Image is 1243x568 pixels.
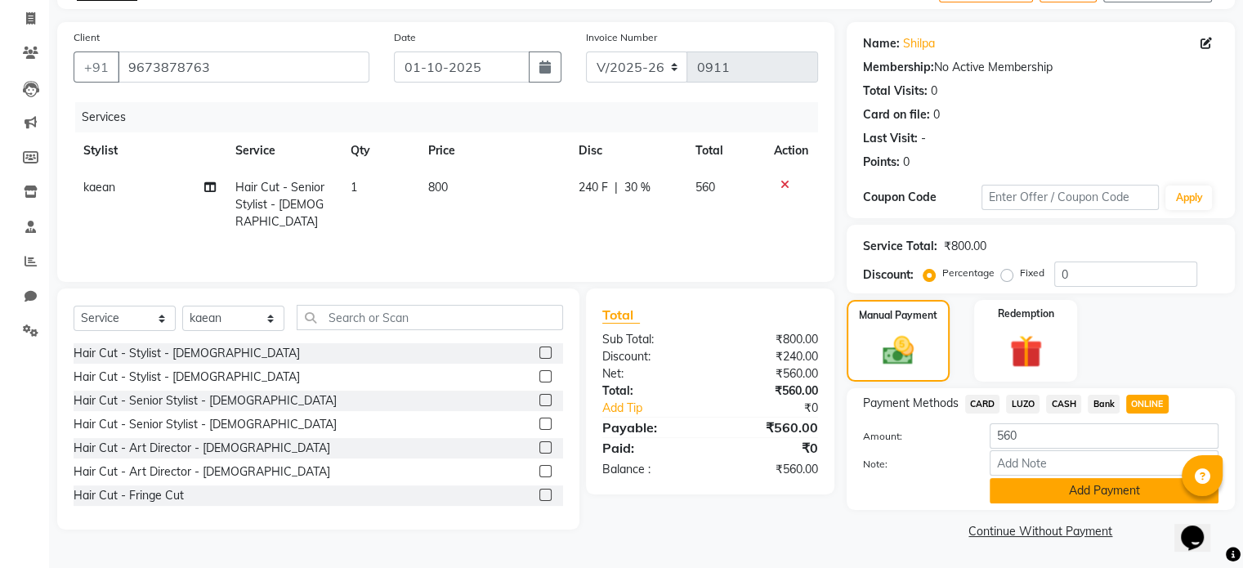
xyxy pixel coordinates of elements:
img: _gift.svg [999,331,1053,372]
span: kaean [83,180,115,195]
label: Redemption [998,306,1054,321]
label: Fixed [1020,266,1044,280]
div: ₹560.00 [710,418,830,437]
div: Points: [863,154,900,171]
div: No Active Membership [863,59,1218,76]
div: Sub Total: [590,331,710,348]
button: +91 [74,51,119,83]
div: Discount: [590,348,710,365]
span: CASH [1046,395,1081,414]
th: Action [764,132,818,169]
div: Hair Cut - Senior Stylist - [DEMOGRAPHIC_DATA] [74,392,337,409]
div: Service Total: [863,238,937,255]
th: Service [226,132,342,169]
div: Coupon Code [863,189,981,206]
input: Amount [990,423,1218,449]
div: ₹560.00 [710,365,830,382]
label: Manual Payment [859,308,937,323]
div: 0 [903,154,910,171]
iframe: chat widget [1174,503,1227,552]
div: Hair Cut - Fringe Cut [74,487,184,504]
label: Amount: [851,429,977,444]
span: 800 [428,180,448,195]
div: Membership: [863,59,934,76]
span: 560 [695,180,715,195]
img: _cash.svg [873,333,923,369]
a: Continue Without Payment [850,523,1232,540]
span: 240 F [579,179,608,196]
span: ONLINE [1126,395,1169,414]
label: Date [394,30,416,45]
span: CARD [965,395,1000,414]
div: Payable: [590,418,710,437]
div: ₹560.00 [710,382,830,400]
input: Enter Offer / Coupon Code [981,185,1160,210]
th: Disc [569,132,686,169]
div: Hair Cut - Senior Stylist - [DEMOGRAPHIC_DATA] [74,416,337,433]
th: Qty [341,132,418,169]
input: Search or Scan [297,305,563,330]
div: 0 [931,83,937,100]
label: Client [74,30,100,45]
div: Last Visit: [863,130,918,147]
a: Shilpa [903,35,935,52]
label: Percentage [942,266,995,280]
span: Bank [1088,395,1120,414]
div: ₹800.00 [710,331,830,348]
div: ₹240.00 [710,348,830,365]
a: Add Tip [590,400,730,417]
div: Services [75,102,830,132]
label: Note: [851,457,977,472]
div: Discount: [863,266,914,284]
span: 1 [351,180,357,195]
input: Search by Name/Mobile/Email/Code [118,51,369,83]
div: ₹560.00 [710,461,830,478]
th: Price [418,132,570,169]
div: Hair Cut - Stylist - [DEMOGRAPHIC_DATA] [74,369,300,386]
div: Paid: [590,438,710,458]
span: Payment Methods [863,395,959,412]
div: Net: [590,365,710,382]
th: Total [686,132,764,169]
div: Hair Cut - Art Director - [DEMOGRAPHIC_DATA] [74,463,330,481]
span: LUZO [1006,395,1040,414]
button: Add Payment [990,478,1218,503]
div: Total: [590,382,710,400]
div: Card on file: [863,106,930,123]
div: ₹800.00 [944,238,986,255]
input: Add Note [990,450,1218,476]
span: | [615,179,618,196]
div: Balance : [590,461,710,478]
span: 30 % [624,179,651,196]
div: Hair Cut - Art Director - [DEMOGRAPHIC_DATA] [74,440,330,457]
button: Apply [1165,186,1212,210]
th: Stylist [74,132,226,169]
div: Name: [863,35,900,52]
span: Total [602,306,640,324]
div: ₹0 [730,400,829,417]
div: - [921,130,926,147]
div: ₹0 [710,438,830,458]
span: Hair Cut - Senior Stylist - [DEMOGRAPHIC_DATA] [235,180,324,229]
div: 0 [933,106,940,123]
div: Total Visits: [863,83,928,100]
div: Hair Cut - Stylist - [DEMOGRAPHIC_DATA] [74,345,300,362]
label: Invoice Number [586,30,657,45]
